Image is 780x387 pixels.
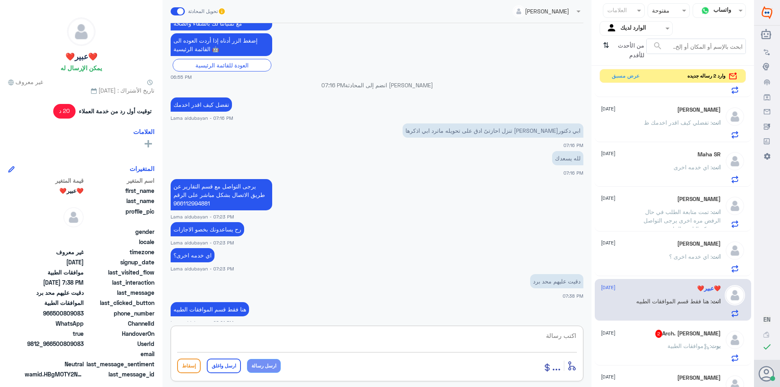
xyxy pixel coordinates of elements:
p: 17/9/2025, 6:55 PM [171,33,272,56]
span: [DATE] [601,239,615,246]
span: Lama aldubayan - 07:16 PM [171,115,233,121]
span: Lama aldubayan - 07:23 PM [171,213,234,220]
span: Lama aldubayan - 08:21 PM [171,319,234,326]
span: last_visited_flow [85,268,154,277]
button: EN [763,315,771,324]
span: email [85,350,154,358]
span: تاريخ الأشتراك : [DATE] [8,86,154,95]
span: last_interaction [85,278,154,287]
span: wamid.HBgMOTY2NTAwODA5MDgzFQIAEhgUM0E0NTFFODM5Mjk5NTcyM0U1QjcA [25,370,84,378]
span: غير معروف [25,248,84,256]
span: 2025-09-17T09:11:21.308Z [25,258,84,266]
span: وارد 2 رساله جديده [687,72,726,80]
img: defaultAdmin.png [725,106,745,127]
span: تحويل المحادثة [188,8,218,15]
h5: Arch. Ahmed Elfadil [655,330,721,338]
span: HandoverOn [85,329,154,338]
span: ... [552,358,561,373]
span: null [25,350,84,358]
p: 17/9/2025, 7:16 PM [171,97,232,112]
span: توقيت أول رد من خدمة العملاء [79,107,152,115]
span: first_name [85,186,154,195]
i: ⇅ [603,39,609,59]
span: 966500809083 [25,309,84,318]
span: : تمت متابعة الطلب في حال الرفض مره اخرى يرجى التواصل معشركة التامين الخاصه بم [643,208,721,232]
button: search [653,39,663,53]
span: : تفضلي كيف اقدر اخدمك ظ [644,119,712,126]
span: 20 د [53,104,76,119]
span: دقيت عليهم محد برد [25,288,84,297]
span: 06:55 PM [171,74,192,80]
span: : اي خدمه اخرى [674,164,712,171]
span: 2 [655,330,662,338]
img: defaultAdmin.png [725,240,745,261]
img: defaultAdmin.png [67,18,95,45]
span: last_message [85,288,154,297]
span: locale [85,238,154,246]
button: إسقاط [177,359,201,373]
p: [PERSON_NAME] انضم إلى المحادثة [171,81,583,89]
p: 17/9/2025, 7:16 PM [552,151,583,165]
input: ابحث بالإسم أو المكان أو إلخ.. [647,39,745,54]
h5: ابو نواف [677,374,721,381]
img: defaultAdmin.png [725,151,745,171]
span: null [25,238,84,246]
img: defaultAdmin.png [725,330,745,350]
img: defaultAdmin.png [725,196,745,216]
h5: Mohamed [677,106,721,113]
span: انت [712,164,721,171]
button: ارسل رسالة [247,359,281,373]
p: 17/9/2025, 7:23 PM [171,179,272,210]
span: من الأحدث للأقدم [612,39,646,62]
div: العلامات [606,6,627,16]
img: yourInbox.svg [606,22,618,35]
span: [DATE] [601,195,615,202]
span: Lama aldubayan - 07:23 PM [171,265,234,272]
span: الموافقات الطبية [25,298,84,307]
span: قيمة المتغير [25,176,84,185]
p: 17/9/2025, 7:23 PM [171,248,214,262]
span: last_name [85,197,154,205]
span: بوت [711,342,721,349]
span: null [25,227,84,236]
p: 17/9/2025, 7:38 PM [530,274,583,288]
span: ChannelId [85,319,154,328]
span: search [653,41,663,51]
p: 17/9/2025, 8:21 PM [171,302,249,316]
span: 2 [25,319,84,328]
button: ... [552,357,561,375]
span: signup_date [85,258,154,266]
div: العودة للقائمة الرئيسية [173,59,271,71]
span: 2025-09-17T16:38:55.652Z [25,278,84,287]
h5: ❤️عبير❤️ [697,285,721,292]
h5: ❤️عبير❤️ [65,52,97,61]
span: غير معروف [8,78,43,86]
span: [DATE] [601,105,615,112]
span: انت [712,298,721,305]
h6: العلامات [133,128,154,135]
button: الصورة الشخصية [759,366,775,381]
p: 17/9/2025, 7:16 PM [403,123,583,138]
span: : اي خدمه اخرى ؟ [669,253,712,260]
span: انت [712,253,721,260]
img: whatsapp.png [699,4,711,17]
span: [DATE] [601,284,615,291]
span: gender [85,227,154,236]
img: defaultAdmin.png [725,285,745,305]
span: : هنا فقط قسم الموافقات الطبيه [636,298,712,305]
span: last_message_id [85,370,154,378]
i: check [762,342,772,352]
h5: نادر الشمردل [677,196,721,203]
span: true [25,329,84,338]
img: defaultAdmin.png [63,207,84,227]
button: ارسل واغلق [207,359,241,373]
p: 17/9/2025, 7:23 PM [171,222,244,236]
span: profile_pic [85,207,154,226]
img: Widebot Logo [762,6,772,19]
span: [DATE] [601,329,615,337]
h5: سعيد بن حاوي [677,240,721,247]
h5: Maha SR [698,151,721,158]
span: موافقات الطبية [25,268,84,277]
span: : موافقات الطبية [667,342,711,349]
span: انت [712,119,721,126]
